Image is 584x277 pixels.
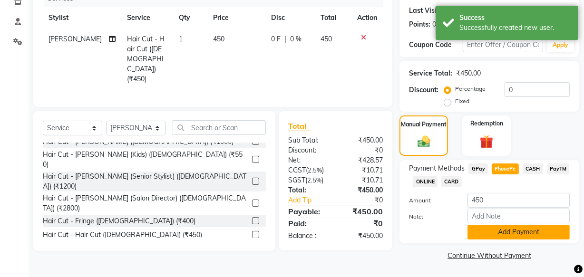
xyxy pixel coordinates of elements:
[456,68,481,78] div: ₹450.00
[289,121,311,131] span: Total
[49,35,102,43] span: [PERSON_NAME]
[401,120,447,129] label: Manual Payment
[282,218,336,229] div: Paid:
[409,19,430,29] div: Points:
[282,185,336,195] div: Total:
[173,7,207,29] th: Qty
[265,7,315,29] th: Disc
[455,97,469,105] label: Fixed
[336,155,390,165] div: ₹428.57
[459,23,571,33] div: Successfully created new user.
[336,175,390,185] div: ₹10.71
[282,135,336,145] div: Sub Total:
[409,85,438,95] div: Discount:
[467,209,570,223] input: Add Note
[336,185,390,195] div: ₹450.00
[336,206,390,217] div: ₹450.00
[492,163,519,174] span: PhonePe
[289,176,306,184] span: SGST
[413,176,438,187] span: ONLINE
[409,6,441,16] div: Last Visit:
[401,251,577,261] a: Continue Without Payment
[43,216,195,226] div: Hair Cut - Fringe ([DEMOGRAPHIC_DATA]) (₹400)
[336,231,390,241] div: ₹450.00
[409,163,465,173] span: Payment Methods
[127,35,165,83] span: Hair Cut - Hair Cut ([DEMOGRAPHIC_DATA]) (₹450)
[470,119,503,128] label: Redemption
[336,145,390,155] div: ₹0
[459,13,571,23] div: Success
[315,7,351,29] th: Total
[43,193,248,213] div: Hair Cut - [PERSON_NAME] (Salon Director) ([DEMOGRAPHIC_DATA]) (₹2800)
[321,35,332,43] span: 450
[345,195,390,205] div: ₹0
[282,195,345,205] a: Add Tip
[467,193,570,208] input: Amount
[468,163,488,174] span: GPay
[290,34,302,44] span: 0 %
[409,40,463,50] div: Coupon Code
[351,7,383,29] th: Action
[282,165,336,175] div: ( )
[43,150,248,170] div: Hair Cut - [PERSON_NAME] (Kids) ([DEMOGRAPHIC_DATA]) (₹550)
[282,155,336,165] div: Net:
[455,85,486,93] label: Percentage
[441,176,462,187] span: CARD
[121,7,173,29] th: Service
[179,35,183,43] span: 1
[402,196,460,205] label: Amount:
[336,165,390,175] div: ₹10.71
[414,134,434,149] img: _cash.svg
[336,218,390,229] div: ₹0
[336,135,390,145] div: ₹450.00
[43,7,121,29] th: Stylist
[432,19,436,29] div: 0
[43,230,202,240] div: Hair Cut - Hair Cut ([DEMOGRAPHIC_DATA]) (₹450)
[308,166,322,174] span: 2.5%
[43,172,248,191] div: Hair Cut - [PERSON_NAME] (Senior Stylist) ([DEMOGRAPHIC_DATA]) (₹1200)
[476,134,497,150] img: _gift.svg
[547,163,570,174] span: PayTM
[523,163,543,174] span: CASH
[402,212,460,221] label: Note:
[173,120,266,135] input: Search or Scan
[284,34,286,44] span: |
[282,206,336,217] div: Payable:
[463,38,543,52] input: Enter Offer / Coupon Code
[547,38,574,52] button: Apply
[213,35,224,43] span: 450
[282,145,336,155] div: Discount:
[409,68,452,78] div: Service Total:
[289,166,306,174] span: CGST
[282,231,336,241] div: Balance :
[467,225,570,239] button: Add Payment
[207,7,266,29] th: Price
[282,175,336,185] div: ( )
[308,176,322,184] span: 2.5%
[271,34,281,44] span: 0 F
